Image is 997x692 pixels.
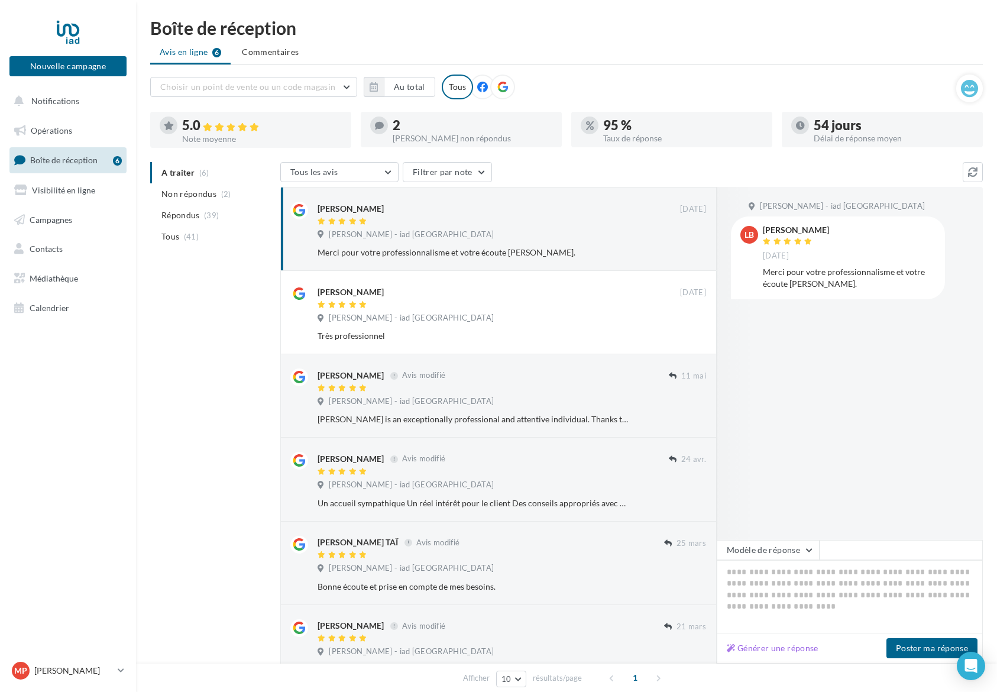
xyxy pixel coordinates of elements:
div: [PERSON_NAME] [318,203,384,215]
div: [PERSON_NAME] TAÏ [318,536,398,548]
button: Au total [364,77,435,97]
span: Avis modifié [402,371,445,380]
span: 21 mars [676,622,706,632]
div: 6 [113,156,122,166]
span: (2) [221,189,231,199]
span: résultats/page [533,672,582,684]
span: Médiathèque [30,273,78,283]
span: [PERSON_NAME] - iad [GEOGRAPHIC_DATA] [329,396,494,407]
span: [PERSON_NAME] - iad [GEOGRAPHIC_DATA] [329,229,494,240]
span: Tous [161,231,179,242]
span: Opérations [31,125,72,135]
span: [PERSON_NAME] - iad [GEOGRAPHIC_DATA] [329,480,494,490]
span: (39) [204,211,219,220]
span: 24 avr. [681,454,706,465]
span: LB [744,229,754,241]
div: 5.0 [182,119,342,132]
button: Poster ma réponse [886,638,977,658]
a: Contacts [7,237,129,261]
div: Très professionnel [318,330,629,342]
span: Visibilité en ligne [32,185,95,195]
button: Au total [384,77,435,97]
span: 25 mars [676,538,706,549]
button: Tous les avis [280,162,399,182]
button: Modèle de réponse [717,540,820,560]
span: MP [14,665,27,677]
span: [DATE] [680,287,706,298]
a: Opérations [7,118,129,143]
a: Calendrier [7,296,129,321]
div: Merci pour votre professionnalisme et votre écoute [PERSON_NAME]. [318,247,629,258]
span: Campagnes [30,214,72,224]
span: [PERSON_NAME] - iad [GEOGRAPHIC_DATA] [329,646,494,657]
a: Visibilité en ligne [7,178,129,203]
span: Avis modifié [402,621,445,630]
span: Avis modifié [416,538,459,547]
div: [PERSON_NAME] is an exceptionally professional and attentive individual. Thanks to her expertise,... [318,413,629,425]
span: Choisir un point de vente ou un code magasin [160,82,335,92]
span: Commentaires [242,46,299,58]
div: Open Intercom Messenger [957,652,985,680]
div: [PERSON_NAME] [318,620,384,632]
div: [PERSON_NAME] non répondus [393,134,552,143]
div: Note moyenne [182,135,342,143]
span: Afficher [463,672,490,684]
p: [PERSON_NAME] [34,665,113,677]
div: 95 % [603,119,763,132]
button: Filtrer par note [403,162,492,182]
span: Notifications [31,96,79,106]
span: Contacts [30,244,63,254]
span: 10 [501,674,512,684]
div: Tous [442,75,473,99]
div: [PERSON_NAME] [318,453,384,465]
span: 11 mai [681,371,706,381]
span: Tous les avis [290,167,338,177]
button: Générer une réponse [722,641,823,655]
a: Médiathèque [7,266,129,291]
a: Campagnes [7,208,129,232]
span: (41) [184,232,199,241]
span: Non répondus [161,188,216,200]
span: Avis modifié [402,454,445,464]
a: MP [PERSON_NAME] [9,659,127,682]
div: [PERSON_NAME] [318,286,384,298]
div: 54 jours [814,119,973,132]
button: 10 [496,671,526,687]
div: Merci pour votre professionnalisme et votre écoute [PERSON_NAME]. [763,266,936,290]
button: Nouvelle campagne [9,56,127,76]
div: Un accueil sympathique Un réel intérêt pour le client Des conseils appropriés avec un accompagnem... [318,497,629,509]
div: Boîte de réception [150,19,983,37]
button: Choisir un point de vente ou un code magasin [150,77,357,97]
span: [DATE] [763,251,789,261]
span: [DATE] [680,204,706,215]
a: Boîte de réception6 [7,147,129,173]
span: [PERSON_NAME] - iad [GEOGRAPHIC_DATA] [329,313,494,324]
div: Bonne écoute et prise en compte de mes besoins. [318,581,629,593]
span: Calendrier [30,303,69,313]
div: [PERSON_NAME] [318,370,384,381]
span: Répondus [161,209,200,221]
div: 2 [393,119,552,132]
div: Taux de réponse [603,134,763,143]
span: Boîte de réception [30,155,98,165]
span: 1 [626,668,645,687]
div: [PERSON_NAME] [763,226,829,234]
span: [PERSON_NAME] - iad [GEOGRAPHIC_DATA] [329,563,494,574]
button: Notifications [7,89,124,114]
div: Délai de réponse moyen [814,134,973,143]
span: [PERSON_NAME] - iad [GEOGRAPHIC_DATA] [760,201,925,212]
